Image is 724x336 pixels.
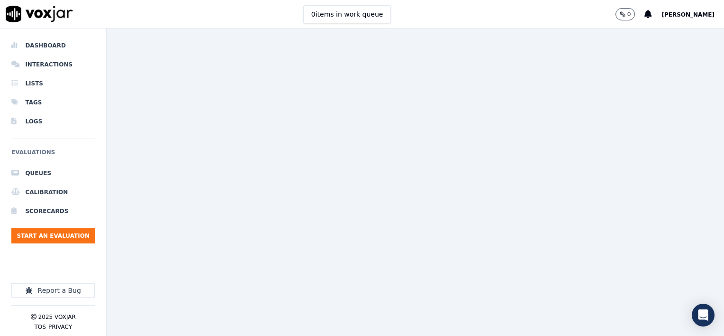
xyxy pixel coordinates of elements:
[11,147,95,164] h6: Evaluations
[615,8,635,20] button: 0
[11,164,95,183] a: Queues
[11,112,95,131] a: Logs
[11,202,95,221] a: Scorecards
[11,55,95,74] a: Interactions
[11,228,95,243] button: Start an Evaluation
[48,323,72,331] button: Privacy
[11,36,95,55] a: Dashboard
[692,304,715,327] div: Open Intercom Messenger
[661,11,715,18] span: [PERSON_NAME]
[11,183,95,202] a: Calibration
[615,8,645,20] button: 0
[627,10,631,18] p: 0
[11,283,95,298] button: Report a Bug
[11,74,95,93] a: Lists
[303,5,391,23] button: 0items in work queue
[11,93,95,112] a: Tags
[6,6,73,22] img: voxjar logo
[661,9,724,20] button: [PERSON_NAME]
[38,313,76,321] p: 2025 Voxjar
[34,323,45,331] button: TOS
